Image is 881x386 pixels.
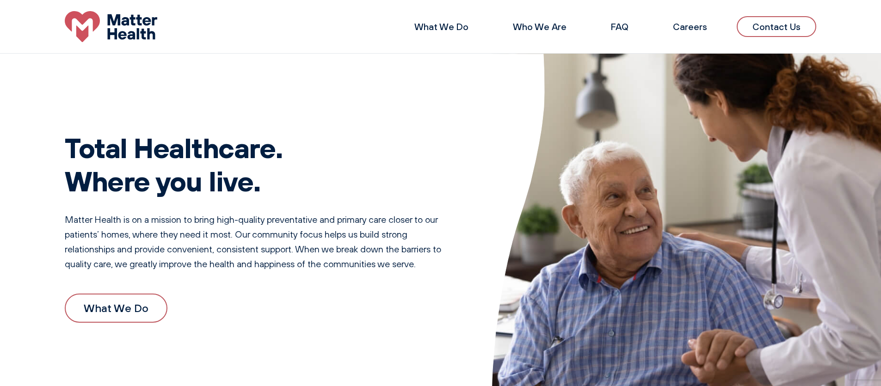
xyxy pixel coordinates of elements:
[737,16,816,37] a: Contact Us
[611,21,628,32] a: FAQ
[65,212,455,271] p: Matter Health is on a mission to bring high-quality preventative and primary care closer to our p...
[65,131,455,197] h1: Total Healthcare. Where you live.
[673,21,707,32] a: Careers
[513,21,567,32] a: Who We Are
[65,294,167,322] a: What We Do
[414,21,468,32] a: What We Do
